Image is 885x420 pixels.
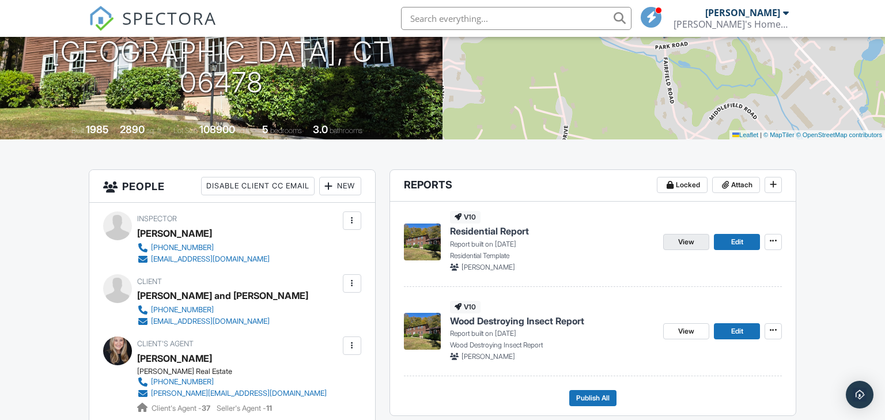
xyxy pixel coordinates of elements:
strong: 11 [266,404,272,413]
span: bedrooms [270,126,302,135]
div: 2890 [120,123,145,135]
div: [PERSON_NAME] Real Estate [137,367,336,376]
a: [PERSON_NAME] [137,350,212,367]
div: Disable Client CC Email [201,177,315,195]
div: New [319,177,361,195]
img: The Best Home Inspection Software - Spectora [89,6,114,31]
h1: [STREET_ADDRESS] [GEOGRAPHIC_DATA], CT 06478 [18,6,424,97]
a: [PHONE_NUMBER] [137,242,270,253]
span: Seller's Agent - [217,404,272,413]
div: [PHONE_NUMBER] [151,377,214,387]
div: 108900 [199,123,235,135]
a: [PHONE_NUMBER] [137,304,299,316]
div: Ron's Home Inspection Service, LLC [674,18,789,30]
a: Leaflet [732,131,758,138]
span: Client's Agent [137,339,194,348]
span: Client [137,277,162,286]
div: [PERSON_NAME] [705,7,780,18]
h3: People [89,170,375,203]
div: Open Intercom Messenger [846,381,873,408]
div: 1985 [86,123,109,135]
input: Search everything... [401,7,631,30]
a: © OpenStreetMap contributors [796,131,882,138]
div: [PHONE_NUMBER] [151,243,214,252]
a: [EMAIL_ADDRESS][DOMAIN_NAME] [137,316,299,327]
strong: 37 [202,404,210,413]
span: Lot Size [173,126,198,135]
span: sq. ft. [146,126,162,135]
a: SPECTORA [89,16,217,40]
a: [EMAIL_ADDRESS][DOMAIN_NAME] [137,253,270,265]
span: Inspector [137,214,177,223]
div: [EMAIL_ADDRESS][DOMAIN_NAME] [151,255,270,264]
div: [PHONE_NUMBER] [151,305,214,315]
span: sq.ft. [237,126,251,135]
a: [PERSON_NAME][EMAIL_ADDRESS][DOMAIN_NAME] [137,388,327,399]
span: SPECTORA [122,6,217,30]
div: 5 [262,123,268,135]
div: 3.0 [313,123,328,135]
div: [PERSON_NAME][EMAIL_ADDRESS][DOMAIN_NAME] [151,389,327,398]
span: Client's Agent - [152,404,212,413]
span: Built [71,126,84,135]
a: [PHONE_NUMBER] [137,376,327,388]
div: [PERSON_NAME] [137,225,212,242]
span: bathrooms [330,126,362,135]
div: [PERSON_NAME] and [PERSON_NAME] [137,287,308,304]
span: | [760,131,762,138]
a: © MapTiler [763,131,795,138]
div: [EMAIL_ADDRESS][DOMAIN_NAME] [151,317,270,326]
